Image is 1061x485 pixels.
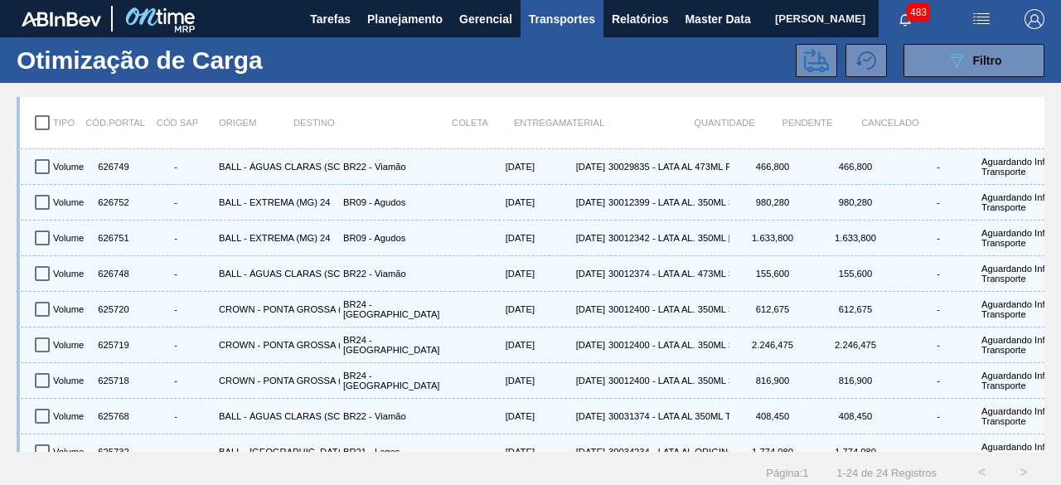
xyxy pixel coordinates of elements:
[464,188,535,216] div: [DATE]
[845,44,895,77] div: Alterar para histórico
[899,304,978,314] div: -
[53,105,94,140] div: Tipo
[216,402,340,430] div: BALL - ÁGUAS CLARAS (SC)
[216,331,340,359] div: CROWN - PONTA GROSSA (PR)
[899,269,978,279] div: -
[973,54,1002,67] span: Filtro
[136,162,216,172] div: -
[605,188,729,216] div: 30012399 - LATA AL. 350ML SK 429
[367,9,443,29] span: Planejamento
[729,153,812,181] div: 466,800
[464,295,535,323] div: [DATE]
[50,153,91,181] div: Volume
[729,438,812,466] div: 1.774,080
[535,153,605,181] div: [DATE]
[91,438,133,466] div: 625732
[834,467,937,479] span: 1 - 24 de 24 Registros
[464,331,535,359] div: [DATE]
[464,438,535,466] div: [DATE]
[766,467,808,479] span: Página : 1
[729,331,812,359] div: 2.246,475
[879,7,932,31] button: Notificações
[340,331,464,359] div: BR24 - [GEOGRAPHIC_DATA]
[91,153,133,181] div: 626749
[812,295,895,323] div: 612,675
[50,295,91,323] div: Volume
[899,233,978,243] div: -
[971,9,991,29] img: userActions
[535,295,605,323] div: [DATE]
[216,188,340,216] div: BALL - EXTREMA (MG) 24
[340,402,464,430] div: BR22 - Viamão
[340,224,464,252] div: BR09 - Agudos
[535,331,605,359] div: [DATE]
[535,438,605,466] div: [DATE]
[612,9,668,29] span: Relatórios
[50,188,91,216] div: Volume
[605,153,729,181] div: 30029835 - LATA AL 473ML POLAR MP 429
[340,295,464,323] div: BR24 - [GEOGRAPHIC_DATA]
[535,366,605,395] div: [DATE]
[729,188,812,216] div: 980,280
[219,105,293,140] div: Origem
[340,153,464,181] div: BR22 - Viamão
[605,295,729,323] div: 30012400 - LATA AL. 350ML SK MP 429
[91,224,133,252] div: 626751
[899,411,978,421] div: -
[685,9,750,29] span: Master Data
[464,366,535,395] div: [DATE]
[136,376,216,386] div: -
[216,153,340,181] div: BALL - ÁGUAS CLARAS (SC)
[22,12,101,27] img: TNhmsLtSVTkK8tSr43FrP2fwEKptu5GPRR3wAAAABJRU5ErkJggg==
[605,438,729,466] div: 30034234 - LATA AL ORIGINAL 269ML BRILHO
[559,105,683,140] div: Material
[216,295,340,323] div: CROWN - PONTA GROSSA (PR)
[136,340,216,350] div: -
[535,259,605,288] div: [DATE]
[766,105,849,140] div: Pendente
[50,331,91,359] div: Volume
[17,51,291,70] h1: Otimização de Carga
[136,197,216,207] div: -
[729,224,812,252] div: 1.633,800
[91,259,133,288] div: 626748
[293,105,418,140] div: Destino
[729,402,812,430] div: 408,450
[91,366,133,395] div: 625718
[340,438,464,466] div: BR21 - Lages
[812,331,895,359] div: 2.246,475
[464,153,535,181] div: [DATE]
[459,9,512,29] span: Gerencial
[812,153,895,181] div: 466,800
[340,188,464,216] div: BR09 - Agudos
[904,44,1044,77] button: Filtro
[136,105,219,140] div: Cód SAP
[310,9,351,29] span: Tarefas
[812,259,895,288] div: 155,600
[136,447,216,457] div: -
[605,259,729,288] div: 30012374 - LATA AL. 473ML SK 429
[216,224,340,252] div: BALL - EXTREMA (MG) 24
[50,402,91,430] div: Volume
[605,331,729,359] div: 30012400 - LATA AL. 350ML SK MP 429
[812,188,895,216] div: 980,280
[94,105,136,140] div: Cód.Portal
[605,366,729,395] div: 30012400 - LATA AL. 350ML SK MP 429
[488,105,559,140] div: Entrega
[91,188,133,216] div: 626752
[50,438,91,466] div: Volume
[535,402,605,430] div: [DATE]
[418,105,488,140] div: Coleta
[729,366,812,395] div: 816,900
[216,259,340,288] div: BALL - ÁGUAS CLARAS (SC)
[683,105,766,140] div: Quantidade
[464,224,535,252] div: [DATE]
[91,331,133,359] div: 625719
[50,224,91,252] div: Volume
[899,197,978,207] div: -
[812,366,895,395] div: 816,900
[899,376,978,386] div: -
[849,105,932,140] div: Cancelado
[812,224,895,252] div: 1.633,800
[907,3,930,22] span: 483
